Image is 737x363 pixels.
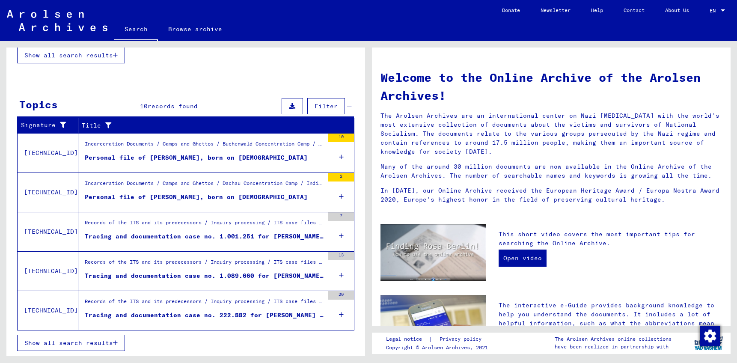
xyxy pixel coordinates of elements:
div: Signature [21,119,78,132]
td: [TECHNICAL_ID] [18,251,78,291]
span: Show all search results [24,339,113,347]
div: 10 [328,134,354,142]
p: Many of the around 30 million documents are now available in the Online Archive of the Arolsen Ar... [380,162,722,180]
div: Topics [19,97,58,112]
p: The interactive e-Guide provides background knowledge to help you understand the documents. It in... [499,301,722,337]
div: Change consent [699,325,720,346]
span: Filter [315,102,338,110]
p: In [DATE], our Online Archive received the European Heritage Award / Europa Nostra Award 2020, Eu... [380,186,722,204]
div: Tracing and documentation case no. 1.001.251 for [PERSON_NAME] born [DEMOGRAPHIC_DATA] [85,232,324,241]
img: Arolsen_neg.svg [7,10,107,31]
p: have been realized in partnership with [555,343,672,351]
div: 2 [328,173,354,181]
h1: Welcome to the Online Archive of the Arolsen Archives! [380,68,722,104]
img: Change consent [700,326,720,346]
td: [TECHNICAL_ID] [18,212,78,251]
p: The Arolsen Archives online collections [555,335,672,343]
div: Incarceration Documents / Camps and Ghettos / Buchenwald Concentration Camp / Individual Document... [85,140,324,152]
a: Browse archive [158,19,232,39]
div: Incarceration Documents / Camps and Ghettos / Dachau Concentration Camp / Individual Documents [G... [85,179,324,191]
div: Tracing and documentation case no. 1.089.660 for [PERSON_NAME] born [DEMOGRAPHIC_DATA] [85,271,324,280]
button: Filter [307,98,345,114]
p: The Arolsen Archives are an international center on Nazi [MEDICAL_DATA] with the world’s most ext... [380,111,722,156]
button: Show all search results [17,335,125,351]
a: Open video [499,250,547,267]
a: Search [114,19,158,41]
a: Privacy policy [433,335,492,344]
td: [TECHNICAL_ID] [18,291,78,330]
div: Title [82,121,333,130]
div: Signature [21,121,67,130]
div: Personal file of [PERSON_NAME], born on [DEMOGRAPHIC_DATA] [85,153,308,162]
td: [TECHNICAL_ID] [18,133,78,173]
span: Show all search results [24,51,113,59]
a: Legal notice [386,335,429,344]
div: Personal file of [PERSON_NAME], born on [DEMOGRAPHIC_DATA] [85,193,308,202]
span: EN [710,8,719,14]
img: video.jpg [380,224,486,281]
p: Copyright © Arolsen Archives, 2021 [386,344,492,351]
div: 13 [328,252,354,260]
div: Records of the ITS and its predecessors / Inquiry processing / ITS case files as of 1947 / Reposi... [85,298,324,309]
div: Title [82,119,344,132]
div: Records of the ITS and its predecessors / Inquiry processing / ITS case files as of 1947 / Reposi... [85,219,324,231]
span: records found [148,102,198,110]
td: [TECHNICAL_ID] [18,173,78,212]
img: yv_logo.png [692,332,725,354]
div: | [386,335,492,344]
div: Tracing and documentation case no. 222.882 for [PERSON_NAME] born [DEMOGRAPHIC_DATA] [85,311,324,320]
div: 20 [328,291,354,300]
span: 10 [140,102,148,110]
button: Show all search results [17,47,125,63]
div: 7 [328,212,354,221]
div: Records of the ITS and its predecessors / Inquiry processing / ITS case files as of 1947 / Reposi... [85,258,324,270]
p: This short video covers the most important tips for searching the Online Archive. [499,230,722,248]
